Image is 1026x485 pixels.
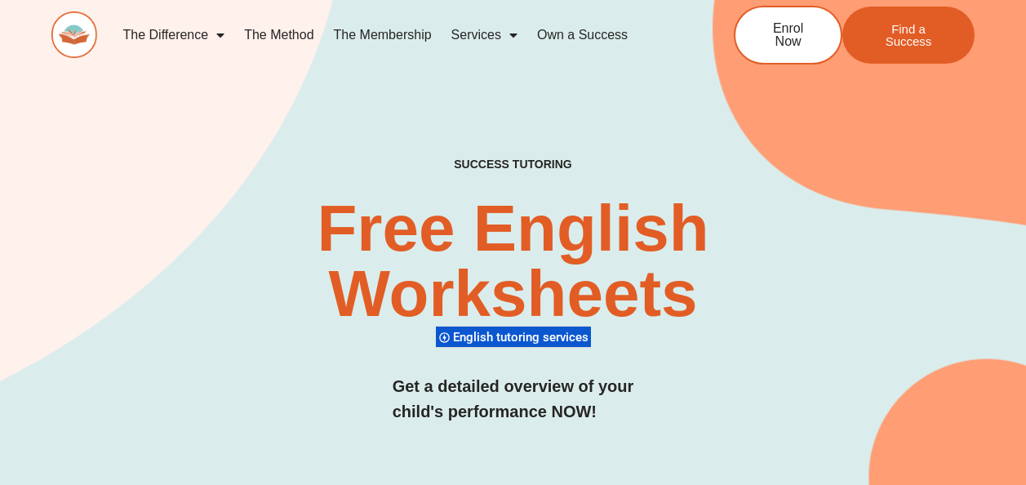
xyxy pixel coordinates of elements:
span: Enrol Now [760,22,816,48]
div: English tutoring services [436,326,591,348]
a: The Difference [113,16,235,54]
a: Services [442,16,527,54]
span: Find a Success [867,23,950,47]
a: The Method [234,16,323,54]
h2: Free English Worksheets​ [208,196,818,327]
a: The Membership [324,16,442,54]
nav: Menu [113,16,682,54]
span: English tutoring services [453,330,593,345]
h4: SUCCESS TUTORING​ [376,158,650,171]
a: Find a Success [842,7,975,64]
a: Own a Success [527,16,637,54]
a: Enrol Now [734,6,842,65]
h3: Get a detailed overview of your child's performance NOW! [393,374,634,425]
